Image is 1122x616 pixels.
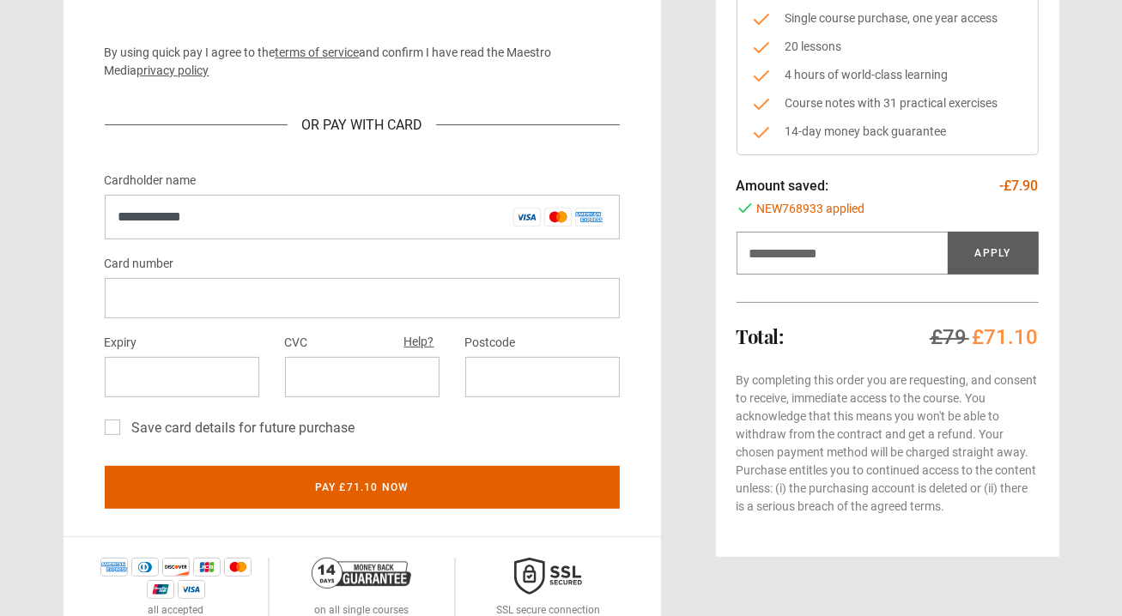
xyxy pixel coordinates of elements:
h2: Total: [737,326,784,347]
p: By using quick pay I agree to the and confirm I have read the Maestro Media [105,44,620,80]
a: privacy policy [137,63,209,77]
button: Apply [948,232,1039,275]
img: 14-day-money-back-guarantee-42d24aedb5115c0ff13b.png [312,558,411,589]
img: visa [178,580,205,599]
iframe: Secure expiration date input frame [118,369,246,385]
li: Course notes with 31 practical exercises [751,94,1024,112]
label: Postcode [465,333,516,353]
img: mastercard [224,558,252,577]
li: 4 hours of world-class learning [751,66,1024,84]
li: 20 lessons [751,38,1024,56]
p: By completing this order you are requesting, and consent to receive, immediate access to the cour... [737,371,1039,516]
label: Cardholder name [105,171,197,191]
img: unionpay [147,580,174,599]
img: jcb [193,558,221,577]
span: NEW768933 applied [757,200,865,218]
li: Single course purchase, one year access [751,9,1024,27]
a: terms of service [276,45,360,59]
label: Save card details for future purchase [125,418,355,438]
label: CVC [285,333,308,353]
img: discover [162,558,190,577]
button: Pay £71.10 now [105,466,620,509]
span: £71.10 [973,325,1039,349]
div: Or Pay With Card [288,115,436,136]
label: Expiry [105,333,137,353]
iframe: Secure card number input frame [118,290,606,306]
img: diners [131,558,159,577]
img: amex [100,558,128,577]
button: Help? [399,331,440,353]
p: -£7.90 [1000,176,1039,196]
p: Amount saved: [737,176,829,196]
iframe: Secure CVC input frame [299,369,426,385]
li: 14-day money back guarantee [751,123,1024,141]
span: £79 [931,325,967,349]
label: Card number [105,254,174,275]
iframe: Secure postal code input frame [479,369,606,385]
